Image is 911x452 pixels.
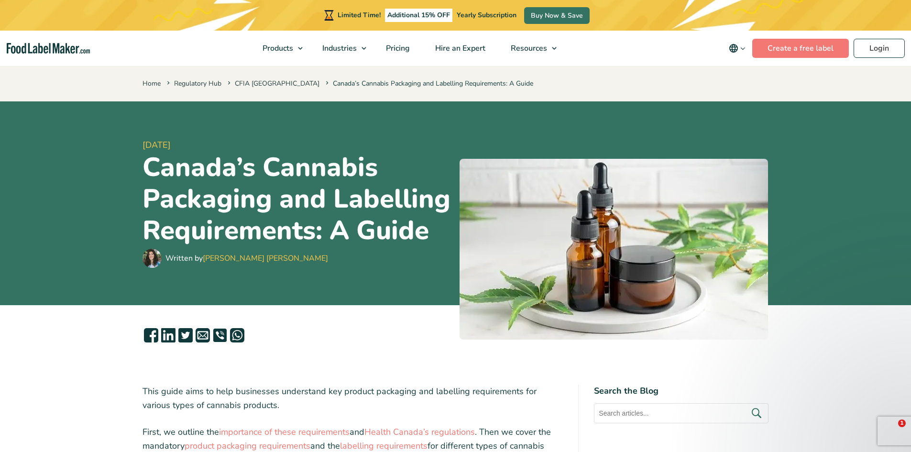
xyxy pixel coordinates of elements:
a: product packaging requirements [185,440,310,452]
span: Pricing [383,43,411,54]
span: Resources [508,43,548,54]
a: Regulatory Hub [174,79,221,88]
span: Hire an Expert [432,43,486,54]
a: Products [250,31,307,66]
a: CFIA [GEOGRAPHIC_DATA] [235,79,319,88]
span: [DATE] [143,139,452,152]
span: Products [260,43,294,54]
span: 1 [898,419,906,427]
span: Yearly Subscription [457,11,516,20]
span: Additional 15% OFF [385,9,452,22]
a: Industries [310,31,371,66]
a: [PERSON_NAME] [PERSON_NAME] [203,253,328,264]
a: importance of these requirements [219,426,350,438]
a: Resources [498,31,561,66]
a: Create a free label [752,39,849,58]
div: Written by [165,253,328,264]
span: Industries [319,43,358,54]
input: Search articles... [594,403,768,423]
a: Login [854,39,905,58]
a: Buy Now & Save [524,7,590,24]
a: Home [143,79,161,88]
a: labelling requirements [340,440,428,452]
a: Hire an Expert [423,31,496,66]
iframe: Intercom live chat [878,419,901,442]
a: Pricing [373,31,420,66]
span: Limited Time! [338,11,381,20]
a: Health Canada’s regulations [364,426,475,438]
h4: Search the Blog [594,385,768,397]
img: Maria Abi Hanna - Food Label Maker [143,249,162,268]
p: This guide aims to help businesses understand key product packaging and labelling requirements fo... [143,385,563,412]
span: Canada’s Cannabis Packaging and Labelling Requirements: A Guide [324,79,533,88]
h1: Canada’s Cannabis Packaging and Labelling Requirements: A Guide [143,152,452,246]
